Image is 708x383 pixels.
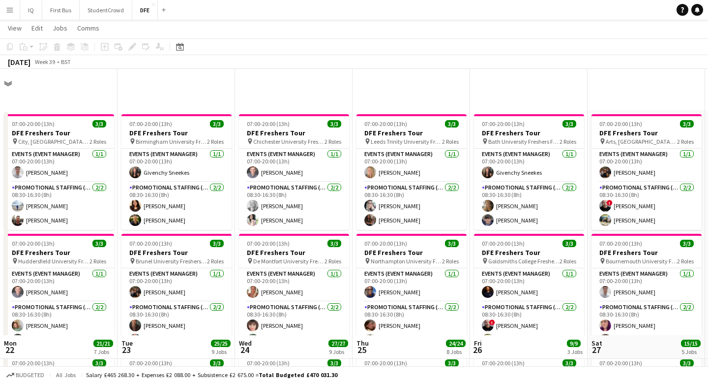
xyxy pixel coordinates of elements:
h3: DFE Freshers Tour [239,128,349,137]
button: DFE [132,0,158,20]
span: Jobs [53,24,67,32]
span: 21/21 [93,340,113,347]
span: 22 [2,344,17,355]
app-card-role: Promotional Staffing (Brand Ambassadors)2/208:30-16:30 (8h)[PERSON_NAME][PERSON_NAME] [356,182,467,230]
app-card-role: Promotional Staffing (Brand Ambassadors)2/208:30-16:30 (8h)[PERSON_NAME][PERSON_NAME] [121,182,232,230]
div: [DATE] [8,57,30,67]
span: 2 Roles [89,138,106,145]
span: ! [489,319,495,325]
app-card-role: Events (Event Manager)1/107:00-20:00 (13h)[PERSON_NAME] [591,149,702,182]
app-job-card: 07:00-20:00 (13h)3/3DFE Freshers Tour Northampton University Freshers Fair2 RolesEvents (Event Ma... [356,234,467,350]
app-card-role: Events (Event Manager)1/107:00-20:00 (13h)[PERSON_NAME] [121,268,232,302]
span: 2 Roles [324,257,341,265]
span: 3/3 [327,120,341,128]
span: 3/3 [562,359,576,367]
span: Bournemouth University Freshers Fair [606,257,677,265]
span: 3/3 [680,120,694,128]
app-card-role: Events (Event Manager)1/107:00-20:00 (13h)[PERSON_NAME] [474,268,584,302]
app-card-role: Promotional Staffing (Brand Ambassadors)2/208:30-16:30 (8h)![PERSON_NAME][PERSON_NAME] [591,182,702,230]
span: 2 Roles [677,138,694,145]
span: 2 Roles [560,138,576,145]
span: 2 Roles [442,138,459,145]
span: 3/3 [210,240,224,247]
span: 07:00-20:00 (13h) [12,240,55,247]
span: 07:00-20:00 (13h) [129,240,172,247]
app-job-card: 07:00-20:00 (13h)3/3DFE Freshers Tour Brunel University Freshers Fair2 RolesEvents (Event Manager... [121,234,232,350]
div: 7 Jobs [94,348,113,355]
app-card-role: Events (Event Manager)1/107:00-20:00 (13h)[PERSON_NAME] [4,149,114,182]
app-card-role: Promotional Staffing (Brand Ambassadors)2/208:30-16:30 (8h)[PERSON_NAME]Ziad Elaktash [4,302,114,350]
h3: DFE Freshers Tour [239,248,349,257]
span: 3/3 [92,359,106,367]
h3: DFE Freshers Tour [591,248,702,257]
button: StudentCrowd [80,0,132,20]
span: Birmingham University Freshers Fair [136,138,207,145]
app-job-card: 07:00-20:00 (13h)3/3DFE Freshers Tour Bournemouth University Freshers Fair2 RolesEvents (Event Ma... [591,234,702,350]
span: 3/3 [327,359,341,367]
span: 07:00-20:00 (13h) [247,240,290,247]
span: 2 Roles [677,257,694,265]
h3: DFE Freshers Tour [474,248,584,257]
span: Northampton University Freshers Fair [371,257,442,265]
span: 2 Roles [324,138,341,145]
span: Thu [356,339,369,348]
span: Brunel University Freshers Fair [136,257,207,265]
app-card-role: Promotional Staffing (Brand Ambassadors)2/208:30-16:30 (8h)[PERSON_NAME][PERSON_NAME] [121,302,232,350]
span: 07:00-20:00 (13h) [129,359,172,367]
app-card-role: Promotional Staffing (Brand Ambassadors)2/208:30-16:30 (8h)[PERSON_NAME][PERSON_NAME] [356,302,467,350]
a: Jobs [49,22,71,34]
span: 25 [355,344,369,355]
a: Edit [28,22,47,34]
span: 3/3 [92,240,106,247]
span: 07:00-20:00 (13h) [599,359,642,367]
app-card-role: Events (Event Manager)1/107:00-20:00 (13h)Givenchy Sneekes [121,149,232,182]
span: Wed [239,339,252,348]
span: 07:00-20:00 (13h) [482,240,525,247]
span: Edit [31,24,43,32]
div: 5 Jobs [681,348,700,355]
div: BST [61,58,71,65]
span: 27/27 [328,340,348,347]
span: 27 [590,344,602,355]
span: All jobs [54,371,78,379]
span: ! [607,200,613,206]
div: 8 Jobs [446,348,465,355]
h3: DFE Freshers Tour [121,248,232,257]
app-job-card: 07:00-20:00 (13h)3/3DFE Freshers Tour De Montfort University Freshers Fair2 RolesEvents (Event Ma... [239,234,349,350]
span: 07:00-20:00 (13h) [599,120,642,128]
span: Tue [121,339,133,348]
span: Sat [591,339,602,348]
span: 23 [120,344,133,355]
a: View [4,22,26,34]
div: 9 Jobs [329,348,348,355]
span: 07:00-20:00 (13h) [129,120,172,128]
span: 3/3 [680,240,694,247]
span: Fri [474,339,482,348]
span: Huddersfield University Freshers Fair [18,257,89,265]
div: 07:00-20:00 (13h)3/3DFE Freshers Tour Goldsmiths College Freshers Fair2 RolesEvents (Event Manage... [474,234,584,350]
span: 26 [472,344,482,355]
button: IQ [20,0,42,20]
span: Goldsmiths College Freshers Fair [488,257,560,265]
span: Budgeted [16,372,44,379]
h3: DFE Freshers Tour [591,128,702,137]
app-job-card: 07:00-20:00 (13h)3/3DFE Freshers Tour Bath University Freshers Fair2 RolesEvents (Event Manager)1... [474,114,584,230]
span: City, [GEOGRAPHIC_DATA] Freshers Fair [18,138,89,145]
app-job-card: 07:00-20:00 (13h)3/3DFE Freshers Tour Huddersfield University Freshers Fair2 RolesEvents (Event M... [4,234,114,350]
span: Mon [4,339,17,348]
app-job-card: 07:00-20:00 (13h)3/3DFE Freshers Tour Birmingham University Freshers Fair2 RolesEvents (Event Man... [121,114,232,230]
span: 2 Roles [207,257,224,265]
span: Comms [77,24,99,32]
app-card-role: Promotional Staffing (Brand Ambassadors)2/208:30-16:30 (8h)[PERSON_NAME][PERSON_NAME] [591,302,702,350]
span: View [8,24,22,32]
a: Comms [73,22,103,34]
h3: DFE Freshers Tour [474,128,584,137]
span: 3/3 [445,240,459,247]
span: 24/24 [446,340,466,347]
div: 9 Jobs [211,348,230,355]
